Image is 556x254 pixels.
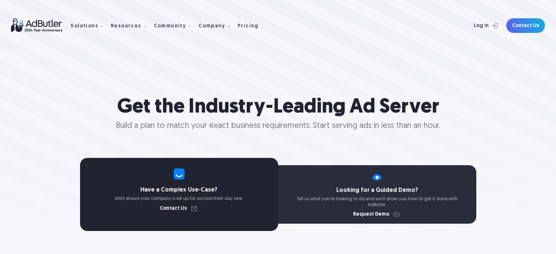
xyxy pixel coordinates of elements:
div: Resources [111,24,141,29]
p: We’ll ensure your company is set up for success from day one. [80,196,278,202]
a: Pricing [238,22,265,29]
a: Contact Us [506,18,545,33]
a: Contact Us [160,206,198,211]
div: Company [198,14,236,37]
h4: Looking for a Guided Demo? [278,187,476,193]
a: Log In [454,18,502,33]
div: Community [154,24,186,29]
h4: Have a Complex Use-Case? [80,187,278,193]
div: Community [154,14,197,37]
div: Resources [111,14,152,37]
div: Solutions [71,14,109,37]
p: Tell us what you're looking to do and we'll show you how to get it done with AdButler. [278,196,476,208]
div: Pricing [238,24,259,29]
a: Request Demo [353,212,401,217]
div: Solutions [71,24,98,29]
div: Company [198,24,225,29]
